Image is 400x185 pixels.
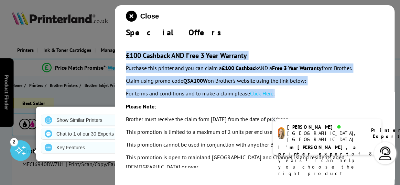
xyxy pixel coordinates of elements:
strong: Q3A100W [183,77,208,84]
a: Chat to 1 of our 30 Experts [41,128,144,139]
em: This promotion is limited to a maximum of 2 units per end user. [126,128,275,135]
strong: Free 3 Year Warranty [272,65,322,71]
div: 2 [10,138,18,146]
p: For terms and conditions and to make a claim please . [126,89,384,98]
div: Special Offers [126,27,384,38]
a: Key Features [41,142,144,153]
b: I'm [PERSON_NAME], a printer expert [278,144,358,157]
img: amy-livechat.png [278,127,285,139]
a: Show Similar Printers [41,115,144,126]
p: Purchase this printer and you can claim a AND a from Brother. [126,63,384,73]
em: This promotion is open to mainland [GEOGRAPHIC_DATA] and Channel Island residents aged [DEMOGRAPH... [126,154,345,170]
strong: £100 Cashback [222,65,258,71]
p: Claim using promo code on Brother's website using the link below: [126,76,384,85]
div: [GEOGRAPHIC_DATA], [GEOGRAPHIC_DATA] [288,130,363,142]
button: close modal [126,11,159,22]
em: Brother must receive the claim form [DATE] from the date of purchase. [126,116,290,123]
p: of 8 years! I can help you choose the right product [278,144,377,177]
span: Close [140,12,159,20]
div: [PERSON_NAME] [288,124,363,130]
em: This promotion cannot be used in conjunction with any other Brother Group promotion. [126,141,331,148]
img: user-headset-light.svg [379,147,392,160]
strong: Please Note: [126,103,156,110]
a: Click Here [250,90,274,97]
h3: £100 Cashback AND Free 3 Year Warranty [126,51,384,60]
